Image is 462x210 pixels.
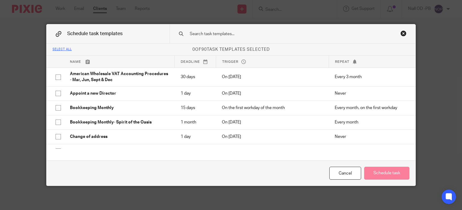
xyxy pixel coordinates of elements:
p: Change of address [70,134,169,140]
p: Never [335,134,406,140]
p: On [DATE] [222,134,323,140]
span: Schedule task templates [67,31,122,36]
p: Every 3 month [335,74,406,80]
input: Search task templates... [189,31,379,37]
p: Trigger [222,59,323,64]
p: Bookkeeping Monthly [70,105,169,111]
p: On [DATE] [222,74,323,80]
p: 1 day [181,134,210,140]
p: 1 day [181,90,210,96]
p: Every month [335,119,406,125]
div: Close this dialog window [400,30,406,36]
p: Never [335,90,406,96]
p: 30 days [181,74,210,80]
p: On the first workday of the month [222,105,323,111]
div: Cancel [329,167,361,180]
p: Deadline [181,59,210,64]
p: Every month, on the first workday [335,105,406,111]
p: On [DATE] [222,90,323,96]
p: 15 days [181,105,210,111]
p: Bookkeeping Monthly- Spirit of the Oasis [70,119,169,125]
p: Never [335,148,406,154]
p: 1 month [181,119,210,125]
div: Select all [53,48,72,51]
span: 90 [201,47,207,52]
span: Name [70,60,81,63]
p: Repeat [335,59,406,64]
p: Change of name of limited company [70,148,169,154]
p: 1 day [181,148,210,154]
p: of task templates selected [47,47,415,53]
p: On [DATE] [222,119,323,125]
button: Schedule task [364,167,409,180]
p: American Wholesale VAT Accounting Procedures - Mar, Jun, Sept & Dec [70,71,169,83]
p: Appoint a new Director [70,90,169,96]
span: 0 [192,47,195,52]
p: On [DATE] [222,148,323,154]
